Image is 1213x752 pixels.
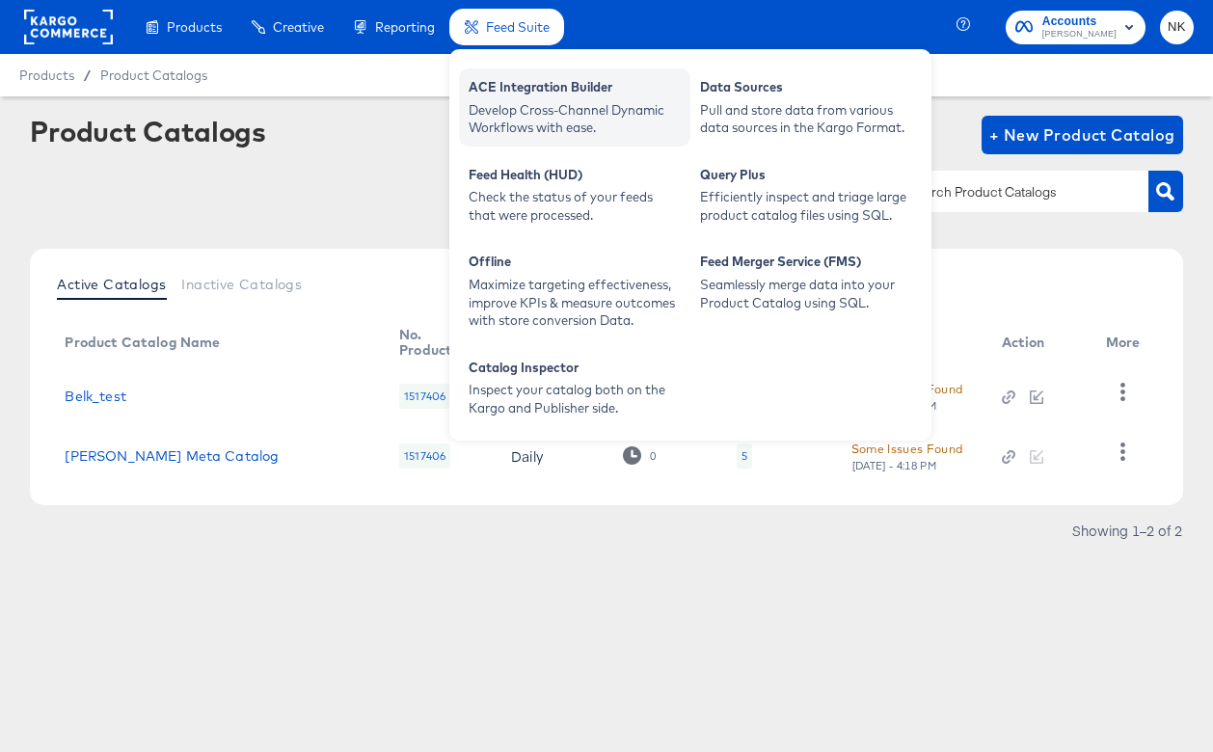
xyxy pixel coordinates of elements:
[167,19,222,35] span: Products
[273,19,324,35] span: Creative
[1006,11,1146,44] button: Accounts[PERSON_NAME]
[181,277,302,292] span: Inactive Catalogs
[851,459,938,472] div: [DATE] - 4:18 PM
[496,426,607,486] td: Daily
[65,389,125,404] a: Belk_test
[74,67,100,83] span: /
[851,439,963,472] button: Some Issues Found[DATE] - 4:18 PM
[986,320,1091,366] th: Action
[1168,16,1186,39] span: NK
[486,19,550,35] span: Feed Suite
[1042,27,1117,42] span: [PERSON_NAME]
[19,67,74,83] span: Products
[375,19,435,35] span: Reporting
[65,448,279,464] a: [PERSON_NAME] Meta Catalog
[982,116,1183,154] button: + New Product Catalog
[905,181,1111,203] input: Search Product Catalogs
[399,384,450,409] div: 1517406
[399,327,472,358] div: No. Products
[57,277,166,292] span: Active Catalogs
[1042,12,1117,32] span: Accounts
[1160,11,1194,44] button: NK
[851,439,963,459] div: Some Issues Found
[399,443,450,469] div: 1517406
[737,443,752,469] div: 5
[649,449,657,463] div: 0
[65,335,220,350] div: Product Catalog Name
[989,121,1175,148] span: + New Product Catalog
[1071,524,1183,537] div: Showing 1–2 of 2
[100,67,207,83] a: Product Catalogs
[623,446,657,465] div: 0
[1091,320,1164,366] th: More
[741,448,747,464] div: 5
[30,116,265,147] div: Product Catalogs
